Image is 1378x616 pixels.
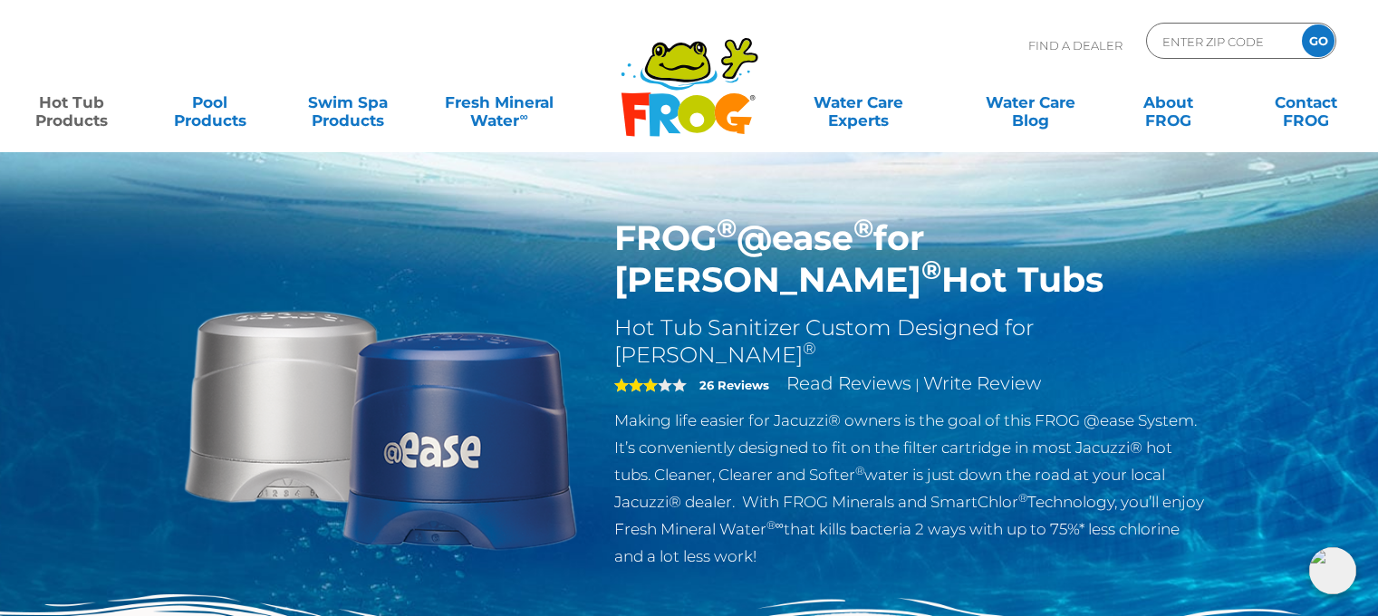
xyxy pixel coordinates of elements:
a: Hot TubProducts [18,84,125,120]
p: Find A Dealer [1028,23,1123,68]
a: Read Reviews [786,372,911,394]
a: PoolProducts [156,84,263,120]
sup: ® [855,464,864,477]
a: Fresh MineralWater∞ [432,84,566,120]
a: Write Review [923,372,1041,394]
a: Water CareBlog [977,84,1084,120]
p: Making life easier for Jacuzzi® owners is the goal of this FROG @ease System. It’s conveniently d... [614,407,1206,570]
input: GO [1302,24,1335,57]
sup: ® [921,254,941,285]
strong: 26 Reviews [699,378,769,392]
sup: ®∞ [766,518,784,532]
span: | [915,376,920,393]
sup: ® [1018,491,1027,505]
sup: ® [803,339,816,359]
span: 3 [614,378,658,392]
a: ContactFROG [1253,84,1360,120]
a: Swim SpaProducts [294,84,401,120]
a: AboutFROG [1114,84,1221,120]
sup: ∞ [519,110,527,123]
sup: ® [853,212,873,244]
input: Zip Code Form [1161,28,1283,54]
h1: FROG @ease for [PERSON_NAME] Hot Tubs [614,217,1206,301]
h2: Hot Tub Sanitizer Custom Designed for [PERSON_NAME] [614,314,1206,369]
sup: ® [717,212,737,244]
a: Water CareExperts [771,84,946,120]
img: openIcon [1309,547,1356,594]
